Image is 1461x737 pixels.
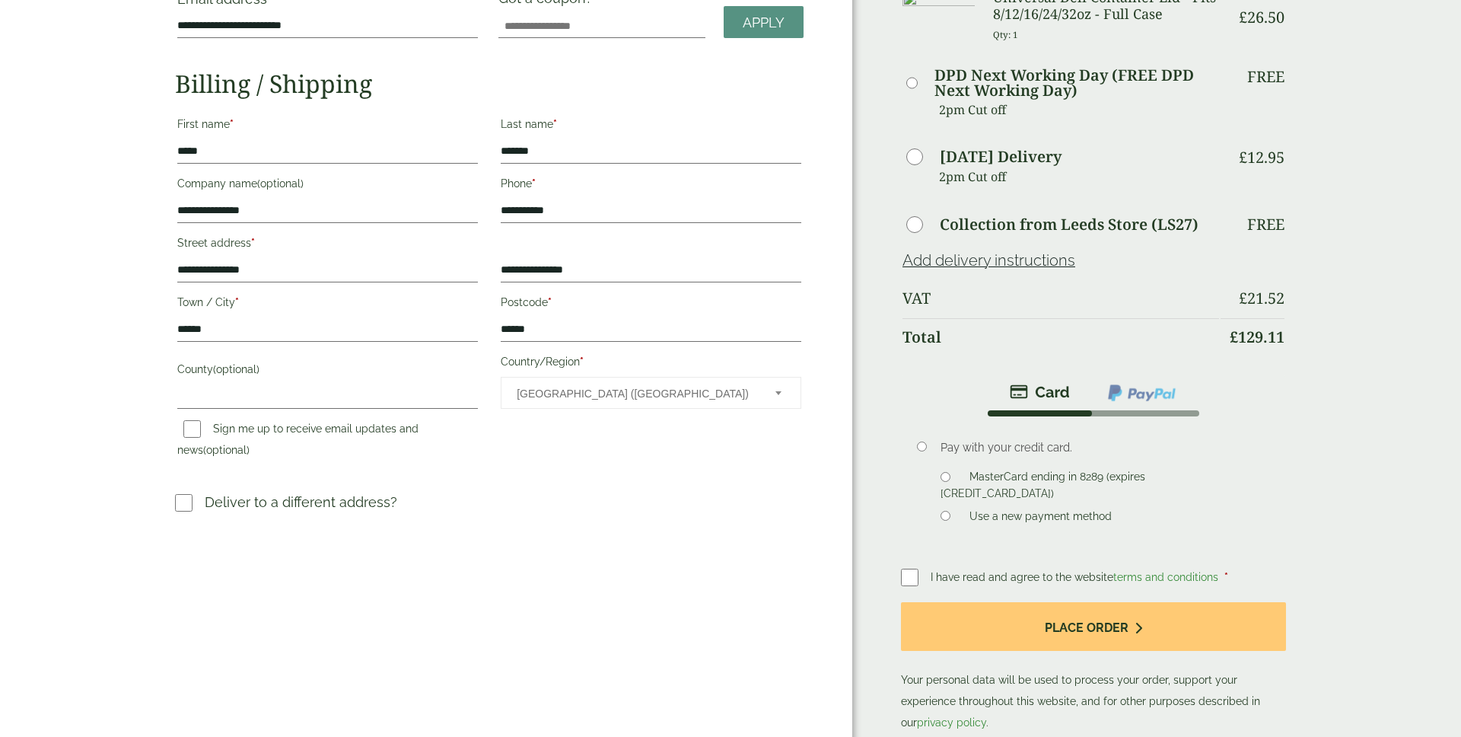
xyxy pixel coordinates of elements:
label: Country/Region [501,351,801,377]
span: £ [1239,288,1247,308]
label: Last name [501,113,801,139]
label: Sign me up to receive email updates and news [177,423,419,461]
span: £ [1230,327,1238,347]
button: Place order [901,602,1286,652]
a: privacy policy [917,716,986,729]
abbr: required [251,237,255,249]
abbr: required [532,177,536,190]
label: First name [177,113,478,139]
label: Collection from Leeds Store (LS27) [940,217,1198,232]
span: £ [1239,7,1247,27]
abbr: required [230,118,234,130]
abbr: required [580,356,584,368]
label: [DATE] Delivery [940,149,1062,164]
span: £ [1239,147,1247,167]
bdi: 12.95 [1239,147,1284,167]
abbr: required [548,296,552,308]
span: (optional) [213,363,259,375]
a: terms and conditions [1113,571,1218,583]
span: Apply [743,14,785,31]
p: Free [1247,215,1284,234]
span: United Kingdom (UK) [517,378,755,410]
label: Phone [501,173,801,199]
span: (optional) [203,444,250,456]
img: ppcp-gateway.png [1106,383,1177,403]
bdi: 21.52 [1239,288,1284,308]
label: Town / City [177,292,478,317]
label: Postcode [501,292,801,317]
bdi: 129.11 [1230,327,1284,347]
bdi: 26.50 [1239,7,1284,27]
label: Street address [177,232,478,258]
label: DPD Next Working Day (FREE DPD Next Working Day) [934,68,1218,98]
img: stripe.png [1010,383,1070,401]
span: I have read and agree to the website [931,571,1221,583]
abbr: required [235,296,239,308]
input: Sign me up to receive email updates and news(optional) [183,420,201,438]
abbr: required [1224,571,1228,583]
a: Apply [724,6,804,39]
p: Pay with your credit card. [941,439,1262,456]
p: Your personal data will be used to process your order, support your experience throughout this we... [901,602,1286,734]
label: County [177,359,478,384]
a: Add delivery instructions [902,251,1075,270]
p: Free [1247,68,1284,86]
p: Deliver to a different address? [205,492,397,512]
label: Company name [177,173,478,199]
p: 2pm Cut off [939,165,1219,188]
h2: Billing / Shipping [175,69,804,98]
span: (optional) [257,177,304,190]
label: Use a new payment method [963,510,1118,527]
th: VAT [902,280,1219,317]
span: Country/Region [501,377,801,409]
th: Total [902,318,1219,356]
abbr: required [553,118,557,130]
label: MasterCard ending in 8289 (expires [CREDIT_CARD_DATA]) [941,471,1145,504]
p: 2pm Cut off [939,98,1219,121]
small: Qty: 1 [993,29,1018,40]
